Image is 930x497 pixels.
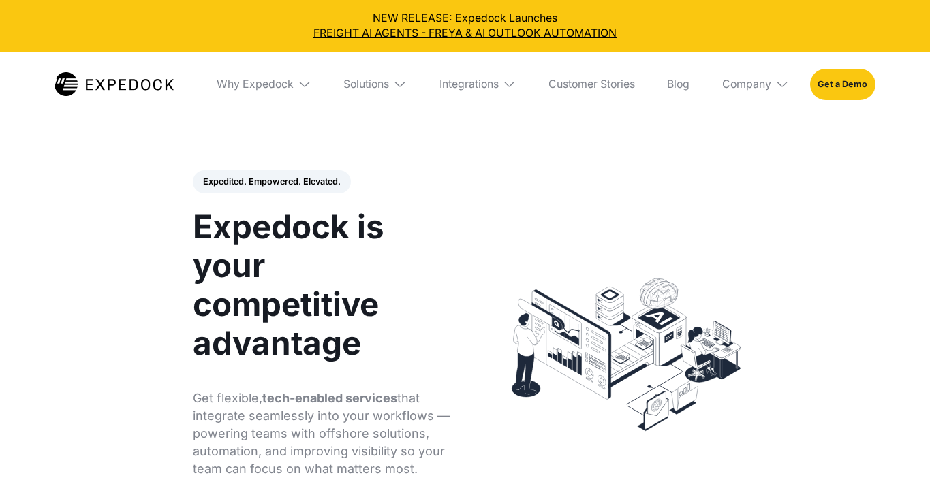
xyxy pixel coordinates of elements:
strong: tech-enabled services [262,391,397,405]
a: Blog [657,52,701,116]
div: Integrations [439,78,499,91]
div: Company [711,52,799,116]
div: Why Expedock [217,78,294,91]
div: Why Expedock [206,52,322,116]
div: Solutions [343,78,389,91]
div: Company [722,78,771,91]
div: Integrations [429,52,527,116]
h1: Expedock is your competitive advantage [193,207,450,362]
div: Solutions [332,52,417,116]
a: FREIGHT AI AGENTS - FREYA & AI OUTLOOK AUTOMATION [11,26,919,41]
p: Get flexible, that integrate seamlessly into your workflows — powering teams with offshore soluti... [193,389,450,478]
div: NEW RELEASE: Expedock Launches [11,11,919,41]
a: Get a Demo [810,69,875,100]
a: Customer Stories [538,52,646,116]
